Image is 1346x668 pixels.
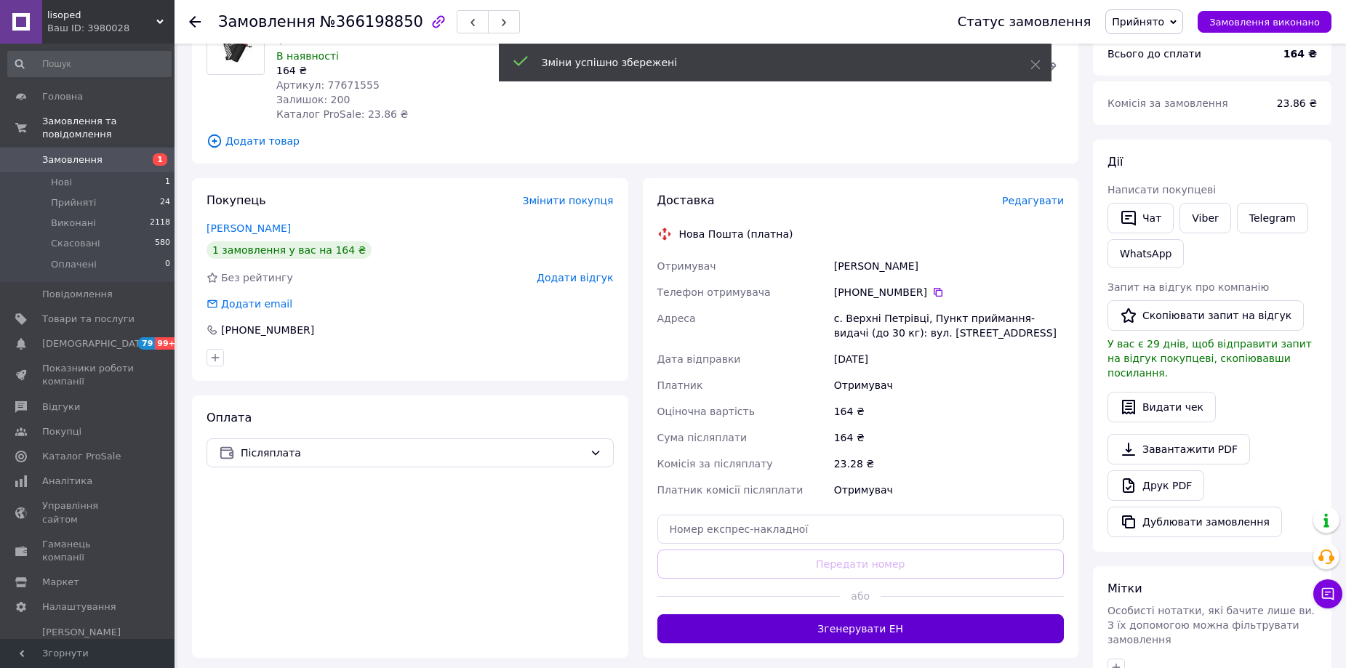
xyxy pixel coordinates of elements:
[1112,16,1164,28] span: Прийнято
[276,50,339,62] span: В наявності
[1107,239,1184,268] a: WhatsApp
[51,196,96,209] span: Прийняті
[831,477,1067,503] div: Отримувач
[221,272,293,283] span: Без рейтингу
[42,90,83,103] span: Головна
[1107,203,1174,233] button: Чат
[165,258,170,271] span: 0
[1107,300,1304,331] button: Скопіювати запит на відгук
[42,538,135,564] span: Гаманець компанії
[1107,184,1216,196] span: Написати покупцеві
[165,176,170,189] span: 1
[1107,605,1315,645] span: Особисті нотатки, які бачите лише ви. З їх допомогою можна фільтрувати замовлення
[160,196,170,209] span: 24
[834,285,1064,299] div: [PHONE_NUMBER]
[831,305,1067,346] div: с. Верхні Петрівці, Пункт приймання-видачі (до 30 кг): вул. [STREET_ADDRESS]
[42,475,92,488] span: Аналітика
[1283,48,1317,60] b: 164 ₴
[1313,579,1342,608] button: Чат з покупцем
[537,272,613,283] span: Додати відгук
[218,13,316,31] span: Замовлення
[1277,97,1317,109] span: 23.86 ₴
[220,297,294,311] div: Додати email
[220,323,316,337] div: [PHONE_NUMBER]
[51,258,97,271] span: Оплачені
[542,55,994,70] div: Зміни успішно збережені
[1237,203,1308,233] a: Telegram
[47,22,175,35] div: Ваш ID: 3980028
[150,217,170,230] span: 2118
[523,195,614,206] span: Змінити покупця
[153,153,167,166] span: 1
[657,432,748,443] span: Сума післяплати
[1107,338,1312,379] span: У вас є 29 днів, щоб відправити запит на відгук покупцеві, скопіювавши посилання.
[42,425,81,438] span: Покупці
[320,13,423,31] span: №366198850
[7,51,172,77] input: Пошук
[1107,582,1142,595] span: Мітки
[657,353,741,365] span: Дата відправки
[831,398,1067,424] div: 164 ₴
[657,379,703,391] span: Платник
[42,626,135,666] span: [PERSON_NAME] та рахунки
[207,241,372,259] div: 1 замовлення у вас на 164 ₴
[840,589,881,603] span: або
[657,193,715,207] span: Доставка
[657,614,1065,643] button: Згенерувати ЕН
[42,288,113,301] span: Повідомлення
[276,79,380,91] span: Артикул: 77671555
[276,63,531,78] div: 164 ₴
[207,28,264,63] img: Сумка в раму B-Soul BAO-009BLK, кишеня для фляги
[42,362,135,388] span: Показники роботи компанії
[42,153,103,166] span: Замовлення
[1179,203,1230,233] a: Viber
[657,406,755,417] span: Оціночна вартість
[276,108,408,120] span: Каталог ProSale: 23.86 ₴
[51,237,100,250] span: Скасовані
[207,133,1064,149] span: Додати товар
[276,18,523,44] a: Сумка в раму B-Soul BAO-009BLK, кишеня для фляги
[241,445,584,461] span: Післяплата
[1107,97,1228,109] span: Комісія за замовлення
[1107,470,1204,501] a: Друк PDF
[205,297,294,311] div: Додати email
[958,15,1091,29] div: Статус замовлення
[51,217,96,230] span: Виконані
[42,576,79,589] span: Маркет
[657,484,804,496] span: Платник комісії післяплати
[47,9,156,22] span: lisoped
[155,237,170,250] span: 580
[138,337,155,350] span: 79
[1107,155,1123,169] span: Дії
[1002,195,1064,206] span: Редагувати
[676,227,797,241] div: Нова Пошта (платна)
[42,337,150,350] span: [DEMOGRAPHIC_DATA]
[155,337,179,350] span: 99+
[831,346,1067,372] div: [DATE]
[657,260,716,272] span: Отримувач
[657,286,771,298] span: Телефон отримувача
[189,15,201,29] div: Повернутися назад
[831,253,1067,279] div: [PERSON_NAME]
[42,313,135,326] span: Товари та послуги
[657,313,696,324] span: Адреса
[1198,11,1331,33] button: Замовлення виконано
[831,451,1067,477] div: 23.28 ₴
[657,515,1065,544] input: Номер експрес-накладної
[831,424,1067,451] div: 164 ₴
[51,176,72,189] span: Нові
[1107,392,1216,422] button: Видати чек
[42,115,175,141] span: Замовлення та повідомлення
[207,193,266,207] span: Покупець
[207,411,252,424] span: Оплата
[207,222,291,234] a: [PERSON_NAME]
[1107,48,1201,60] span: Всього до сплати
[42,499,135,526] span: Управління сайтом
[1209,17,1320,28] span: Замовлення виконано
[1107,434,1250,464] a: Завантажити PDF
[657,458,773,470] span: Комісія за післяплату
[42,450,121,463] span: Каталог ProSale
[42,600,116,613] span: Налаштування
[42,401,80,414] span: Відгуки
[831,372,1067,398] div: Отримувач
